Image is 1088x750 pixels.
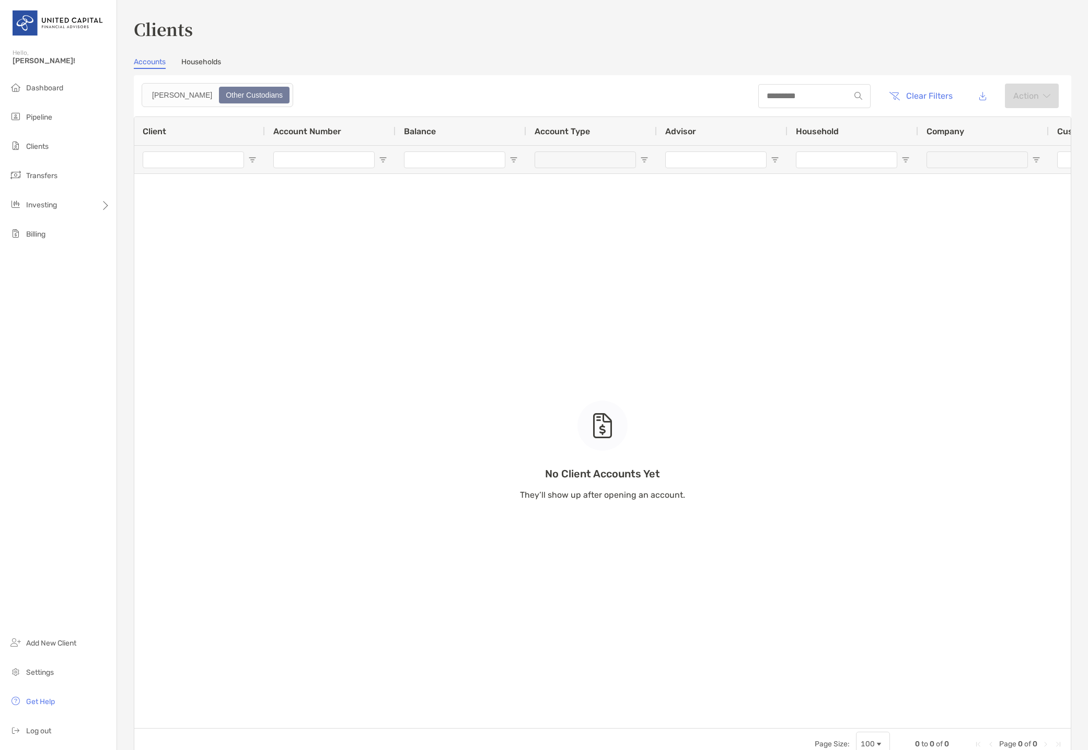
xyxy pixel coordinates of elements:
[142,83,293,107] div: segmented control
[26,668,54,677] span: Settings
[220,88,288,102] div: Other Custodians
[146,88,218,102] div: Zoe
[9,198,22,210] img: investing icon
[854,92,862,100] img: input icon
[1018,740,1023,748] span: 0
[9,110,22,123] img: pipeline icon
[26,726,51,735] span: Log out
[815,740,850,748] div: Page Size:
[26,171,57,180] span: Transfers
[1043,93,1050,99] img: arrow
[592,413,613,438] img: empty state icon
[987,740,995,748] div: Previous Page
[181,57,221,69] a: Households
[26,697,55,706] span: Get Help
[9,695,22,707] img: get-help icon
[1054,740,1062,748] div: Last Page
[134,57,166,69] a: Accounts
[26,84,63,92] span: Dashboard
[915,740,920,748] span: 0
[134,17,1071,41] h3: Clients
[936,740,943,748] span: of
[520,488,685,501] p: They’ll show up after opening an account.
[26,113,52,122] span: Pipeline
[9,81,22,93] img: dashboard icon
[26,639,76,648] span: Add New Client
[9,724,22,736] img: logout icon
[9,169,22,181] img: transfers icon
[26,230,45,239] span: Billing
[999,740,1016,748] span: Page
[974,740,982,748] div: First Page
[9,636,22,649] img: add_new_client icon
[520,467,685,481] p: No Client Accounts Yet
[1041,740,1050,748] div: Next Page
[1033,740,1037,748] span: 0
[26,201,57,209] span: Investing
[944,740,949,748] span: 0
[921,740,928,748] span: to
[26,142,49,151] span: Clients
[1024,740,1031,748] span: of
[881,85,960,108] button: Clear Filters
[861,740,875,748] div: 100
[9,139,22,152] img: clients icon
[13,4,104,42] img: United Capital Logo
[9,227,22,240] img: billing icon
[9,665,22,678] img: settings icon
[930,740,934,748] span: 0
[13,56,110,65] span: [PERSON_NAME]!
[1005,84,1059,108] button: Actionarrow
